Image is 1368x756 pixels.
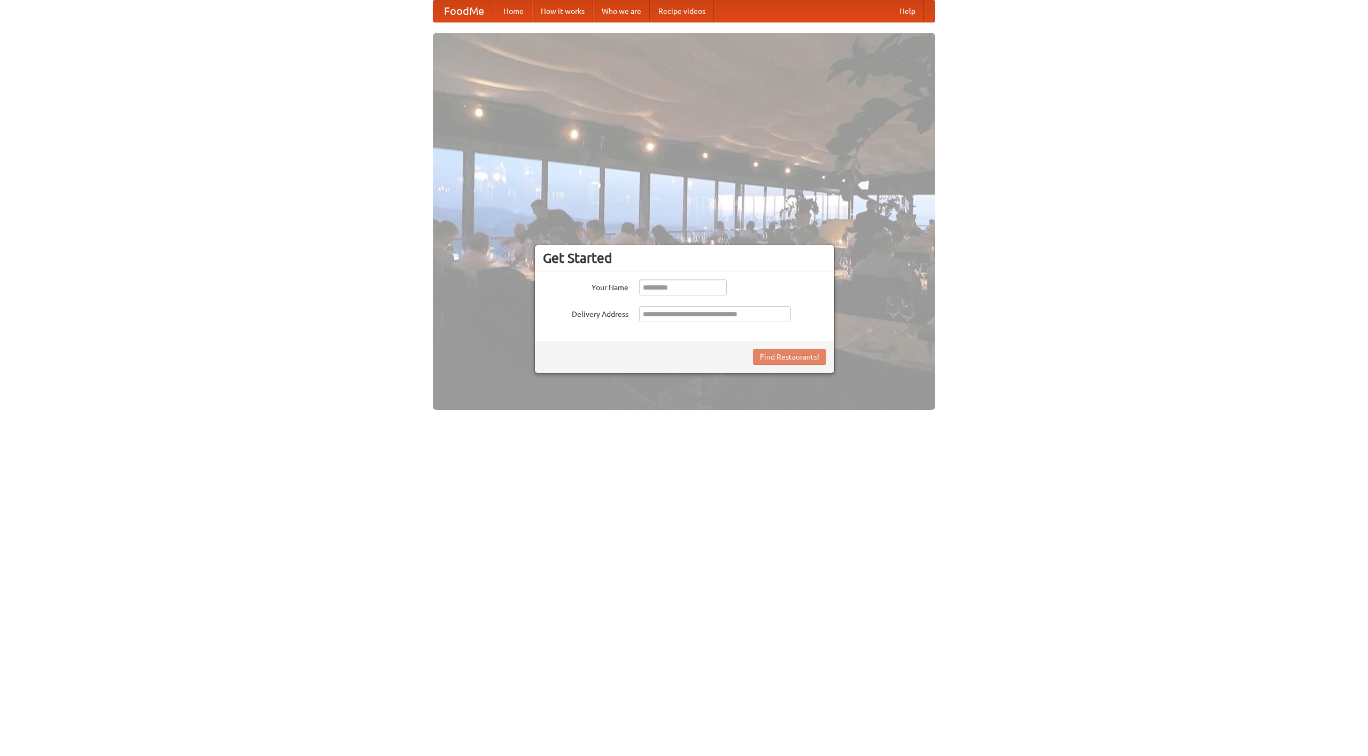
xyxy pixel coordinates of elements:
a: Recipe videos [650,1,714,22]
a: Help [891,1,924,22]
a: How it works [532,1,593,22]
a: Home [495,1,532,22]
a: FoodMe [433,1,495,22]
a: Who we are [593,1,650,22]
label: Delivery Address [543,306,628,319]
h3: Get Started [543,250,826,266]
button: Find Restaurants! [753,349,826,365]
label: Your Name [543,279,628,293]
